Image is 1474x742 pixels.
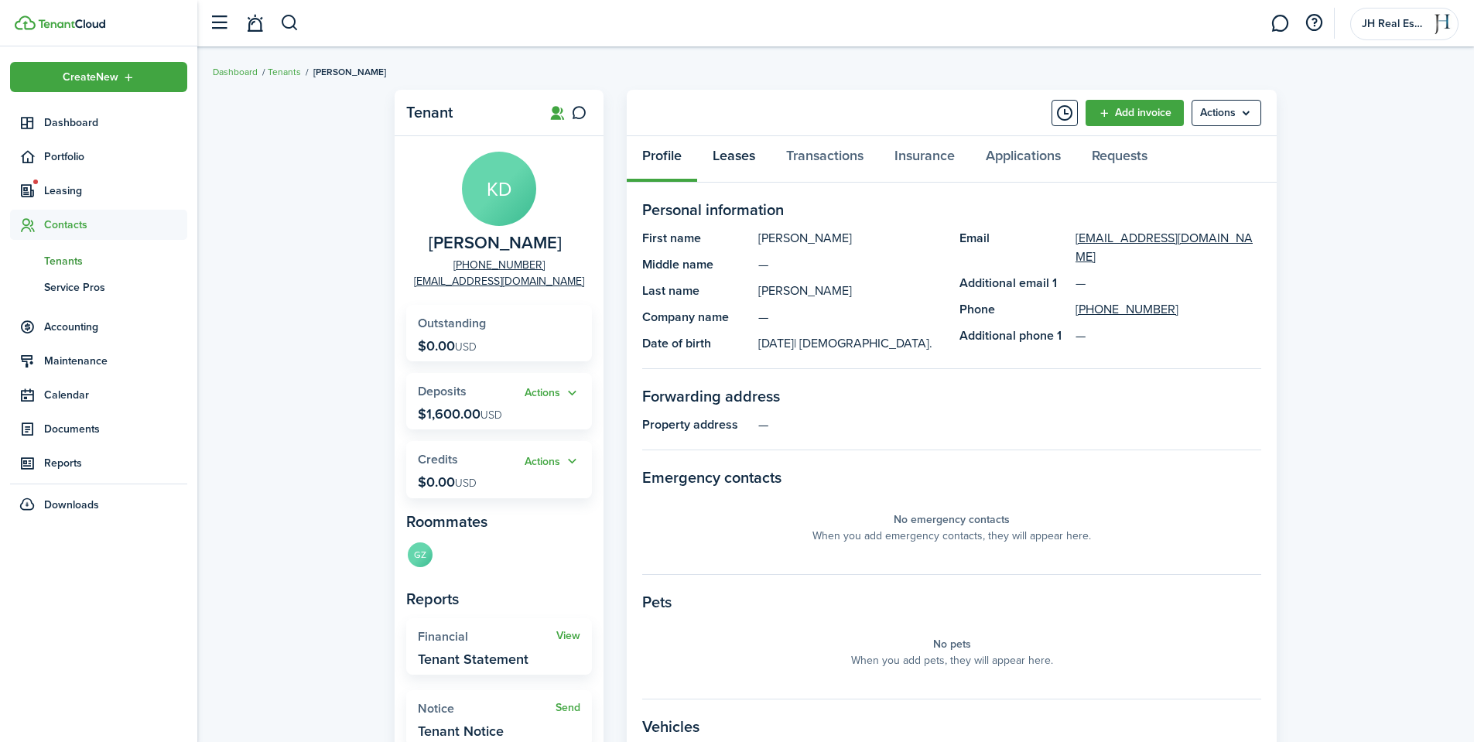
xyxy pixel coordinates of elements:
panel-main-title: Date of birth [642,334,751,353]
p: $1,600.00 [418,406,502,422]
panel-main-description: — [758,255,944,274]
panel-main-title: Tenant [406,104,530,121]
span: Reports [44,455,187,471]
a: Tenants [268,65,301,79]
span: [PERSON_NAME] [313,65,386,79]
a: Reports [10,448,187,478]
span: Documents [44,421,187,437]
panel-main-description: [DATE] [758,334,944,353]
panel-main-title: Email [959,229,1068,266]
panel-main-description: — [758,308,944,327]
a: Dashboard [213,65,258,79]
panel-main-placeholder-description: When you add pets, they will appear here. [851,652,1053,668]
panel-main-title: Property address [642,415,751,434]
a: [EMAIL_ADDRESS][DOMAIN_NAME] [1076,229,1261,266]
a: Applications [970,136,1076,183]
img: TenantCloud [38,19,105,29]
panel-main-description: — [758,415,1261,434]
a: Messaging [1265,4,1294,43]
widget-stats-description: Tenant Statement [418,651,528,667]
panel-main-subtitle: Reports [406,587,592,610]
a: Requests [1076,136,1163,183]
panel-main-title: Middle name [642,255,751,274]
panel-main-title: Additional email 1 [959,274,1068,292]
panel-main-description: [PERSON_NAME] [758,229,944,248]
a: Add invoice [1086,100,1184,126]
button: Open menu [525,453,580,470]
button: Timeline [1052,100,1078,126]
img: TenantCloud [15,15,36,30]
p: $0.00 [418,338,477,354]
span: USD [481,407,502,423]
panel-main-section-title: Vehicles [642,715,1261,738]
a: GZ [406,541,434,572]
panel-main-placeholder-title: No emergency contacts [894,511,1010,528]
panel-main-section-title: Personal information [642,198,1261,221]
a: Leases [697,136,771,183]
span: Outstanding [418,314,486,332]
span: Credits [418,450,458,468]
img: JH Real Estate Partners, LLC [1430,12,1455,36]
menu-btn: Actions [1192,100,1261,126]
a: [EMAIL_ADDRESS][DOMAIN_NAME] [414,273,584,289]
button: Open sidebar [204,9,234,38]
button: Open menu [1192,100,1261,126]
panel-main-title: Company name [642,308,751,327]
a: [PHONE_NUMBER] [1076,300,1178,319]
span: Downloads [44,497,99,513]
span: JH Real Estate Partners, LLC [1362,19,1424,29]
a: Service Pros [10,274,187,300]
a: Insurance [879,136,970,183]
a: Notifications [240,4,269,43]
widget-stats-title: Notice [418,702,556,716]
panel-main-title: Last name [642,282,751,300]
a: Tenants [10,248,187,274]
span: Leasing [44,183,187,199]
panel-main-title: Phone [959,300,1068,319]
span: Tenants [44,253,187,269]
a: Send [556,702,580,714]
panel-main-placeholder-title: No pets [933,636,971,652]
span: Service Pros [44,279,187,296]
panel-main-title: First name [642,229,751,248]
button: Actions [525,385,580,402]
avatar-text: KD [462,152,536,226]
span: Create New [63,72,118,83]
span: | [DEMOGRAPHIC_DATA]. [794,334,932,352]
span: Maintenance [44,353,187,369]
button: Open menu [10,62,187,92]
a: View [556,630,580,642]
a: Dashboard [10,108,187,138]
panel-main-placeholder-description: When you add emergency contacts, they will appear here. [812,528,1091,544]
panel-main-subtitle: Roommates [406,510,592,533]
widget-stats-description: Tenant Notice [418,723,504,739]
span: USD [455,475,477,491]
span: Calendar [44,387,187,403]
span: Dashboard [44,115,187,131]
span: Contacts [44,217,187,233]
span: Deposits [418,382,467,400]
button: Open menu [525,385,580,402]
a: [PHONE_NUMBER] [453,257,545,273]
panel-main-section-title: Pets [642,590,1261,614]
span: USD [455,339,477,355]
panel-main-title: Additional phone 1 [959,327,1068,345]
p: $0.00 [418,474,477,490]
widget-stats-title: Financial [418,630,556,644]
span: Portfolio [44,149,187,165]
span: Kyle Douglas [429,234,562,253]
panel-main-description: [PERSON_NAME] [758,282,944,300]
button: Open resource center [1301,10,1327,36]
button: Actions [525,453,580,470]
a: Transactions [771,136,879,183]
button: Search [280,10,299,36]
panel-main-section-title: Forwarding address [642,385,1261,408]
panel-main-section-title: Emergency contacts [642,466,1261,489]
span: Accounting [44,319,187,335]
avatar-text: GZ [408,542,433,567]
